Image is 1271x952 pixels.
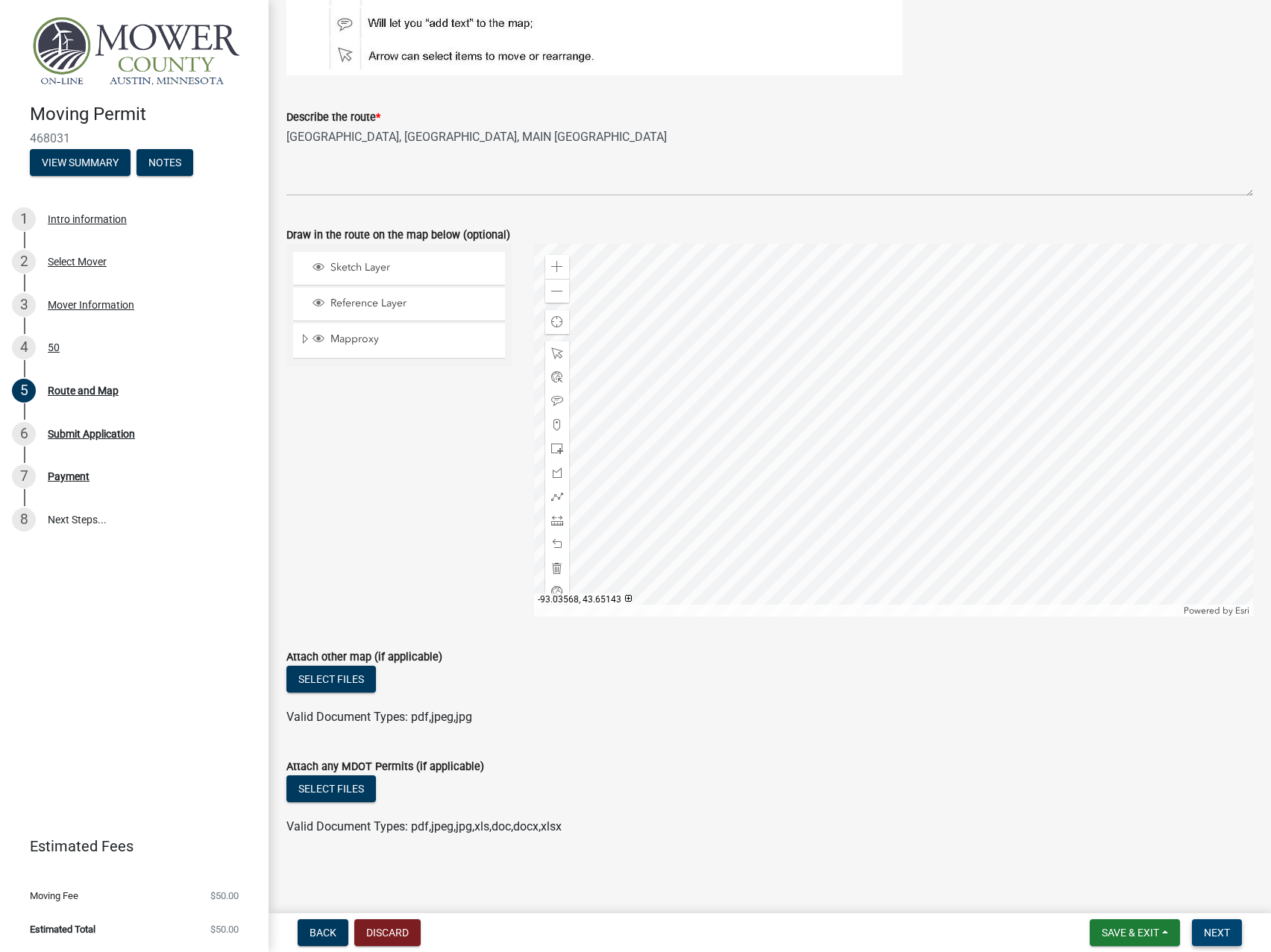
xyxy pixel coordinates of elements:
label: Draw in the route on the map below (optional) [286,230,510,241]
div: Route and Map [48,385,119,396]
div: Submit Application [48,429,135,439]
span: $50.00 [210,924,239,934]
div: 5 [12,379,36,403]
div: Select Mover [48,256,107,267]
span: Expand [299,332,310,348]
a: Estimated Fees [12,831,245,861]
button: Select files [286,775,376,802]
span: Sketch Layer [327,261,500,274]
img: Mower County, Minnesota [30,16,245,88]
a: Esri [1235,605,1249,616]
wm-modal-confirm: Notes [136,157,193,169]
wm-modal-confirm: Summary [30,157,131,169]
span: Valid Document Types: pdf,jpeg,jpg [286,710,472,724]
div: Powered by [1180,605,1253,617]
li: Sketch Layer [293,252,505,286]
span: $50.00 [210,891,239,901]
span: Back [310,927,336,939]
div: Mover Information [48,300,134,310]
label: Describe the route [286,113,380,123]
span: Save & Exit [1102,927,1159,939]
label: Attach any MDOT Permits (if applicable) [286,762,484,772]
ul: Layer List [292,248,506,362]
button: Next [1192,919,1242,946]
div: Zoom out [545,279,569,303]
div: Intro information [48,214,127,224]
div: 8 [12,508,36,532]
div: Reference Layer [310,297,500,312]
li: Mapproxy [293,324,505,358]
span: Reference Layer [327,297,500,310]
button: Notes [136,149,193,176]
div: 2 [12,250,36,274]
span: Mapproxy [327,332,500,346]
span: Valid Document Types: pdf,jpeg,jpg,xls,doc,docx,xlsx [286,819,562,833]
div: 1 [12,207,36,231]
span: Moving Fee [30,891,78,901]
div: Mapproxy [310,332,500,347]
div: Payment [48,471,90,482]
span: Estimated Total [30,924,95,934]
div: Zoom in [545,255,569,279]
div: Sketch Layer [310,261,500,276]
div: 50 [48,342,60,353]
span: 468031 [30,131,239,145]
button: Select files [286,666,376,693]
label: Attach other map (if applicable) [286,652,442,663]
div: 6 [12,422,36,446]
button: Back [298,919,348,946]
div: 3 [12,293,36,317]
li: Reference Layer [293,288,505,321]
button: Discard [354,919,421,946]
button: View Summary [30,149,131,176]
div: 4 [12,335,36,359]
div: Find my location [545,310,569,334]
h4: Moving Permit [30,104,257,125]
button: Save & Exit [1090,919,1180,946]
span: Next [1204,927,1230,939]
div: 7 [12,464,36,488]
